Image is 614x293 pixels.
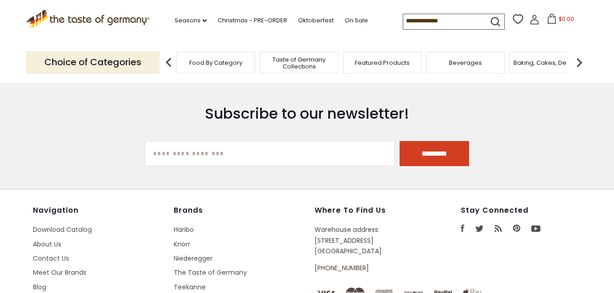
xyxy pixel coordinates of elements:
[160,53,178,72] img: previous arrow
[33,225,92,234] a: Download Catalog
[33,268,86,277] a: Meet Our Brands
[33,206,165,215] h4: Navigation
[174,240,190,249] a: Knorr
[33,283,46,292] a: Blog
[174,254,213,263] a: Niederegger
[345,16,368,26] a: On Sale
[174,225,194,234] a: Haribo
[541,14,580,27] button: $0.00
[175,16,207,26] a: Seasons
[218,16,287,26] a: Christmas - PRE-ORDER
[174,283,206,292] a: Teekanne
[449,59,482,66] a: Beverages
[355,59,410,66] a: Featured Products
[570,53,588,72] img: next arrow
[33,240,61,249] a: About Us
[513,59,584,66] a: Baking, Cakes, Desserts
[315,263,419,273] p: [PHONE_NUMBER]
[145,105,469,123] h3: Subscribe to our newsletter!
[461,206,582,215] h4: Stay Connected
[26,51,160,73] p: Choice of Categories
[174,206,305,215] h4: Brands
[189,59,242,66] a: Food By Category
[33,254,69,263] a: Contact Us
[298,16,334,26] a: Oktoberfest
[262,56,336,70] a: Taste of Germany Collections
[559,15,574,23] span: $0.00
[174,268,247,277] a: The Taste of Germany
[315,206,419,215] h4: Where to find us
[315,225,419,256] p: Warehouse address: [STREET_ADDRESS] [GEOGRAPHIC_DATA]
